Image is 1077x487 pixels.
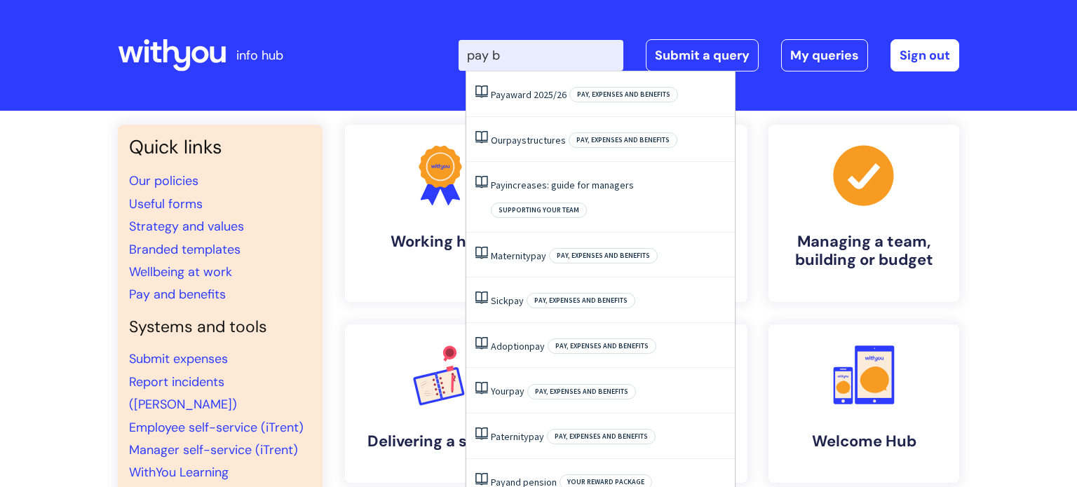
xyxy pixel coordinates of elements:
[129,286,226,303] a: Pay and benefits
[356,432,524,451] h4: Delivering a service
[345,324,536,483] a: Delivering a service
[646,39,759,71] a: Submit a query
[780,233,948,270] h4: Managing a team, building or budget
[491,385,524,397] a: Yourpay
[569,132,677,148] span: Pay, expenses and benefits
[459,40,623,71] input: Search
[345,125,536,302] a: Working here
[491,88,506,101] span: Pay
[529,340,545,352] span: pay
[506,134,522,146] span: pay
[129,241,241,258] a: Branded templates
[129,441,298,458] a: Manager self-service (iTrent)
[129,464,229,481] a: WithYou Learning
[548,338,656,354] span: Pay, expenses and benefits
[459,39,959,71] div: | -
[491,179,634,191] a: Payincreases: guide for managers
[129,419,304,436] a: Employee self-service (iTrent)
[491,430,544,443] a: Paternitypay
[780,432,948,451] h4: Welcome Hub
[491,340,545,352] a: Adoptionpay
[356,233,524,251] h4: Working here
[129,350,228,367] a: Submit expenses
[491,294,524,307] a: Sickpay
[768,125,959,302] a: Managing a team, building or budget
[491,203,587,218] span: Supporting your team
[129,263,232,280] a: Wellbeing at work
[129,317,311,337] h4: Systems and tools
[491,134,566,146] a: Ourpaystructures
[547,429,656,444] span: Pay, expenses and benefits
[491,88,567,101] a: Payaward 2025/26
[129,196,203,212] a: Useful forms
[529,430,544,443] span: pay
[509,385,524,397] span: pay
[129,373,237,413] a: Report incidents ([PERSON_NAME])
[549,248,658,263] span: Pay, expenses and benefits
[527,384,636,399] span: Pay, expenses and benefits
[527,293,635,308] span: Pay, expenses and benefits
[129,218,244,235] a: Strategy and values
[491,249,546,262] a: Maternitypay
[236,44,283,67] p: info hub
[129,172,198,189] a: Our policies
[768,324,959,483] a: Welcome Hub
[531,249,546,262] span: pay
[491,179,506,191] span: Pay
[569,87,678,102] span: Pay, expenses and benefits
[890,39,959,71] a: Sign out
[508,294,524,307] span: pay
[781,39,868,71] a: My queries
[129,136,311,158] h3: Quick links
